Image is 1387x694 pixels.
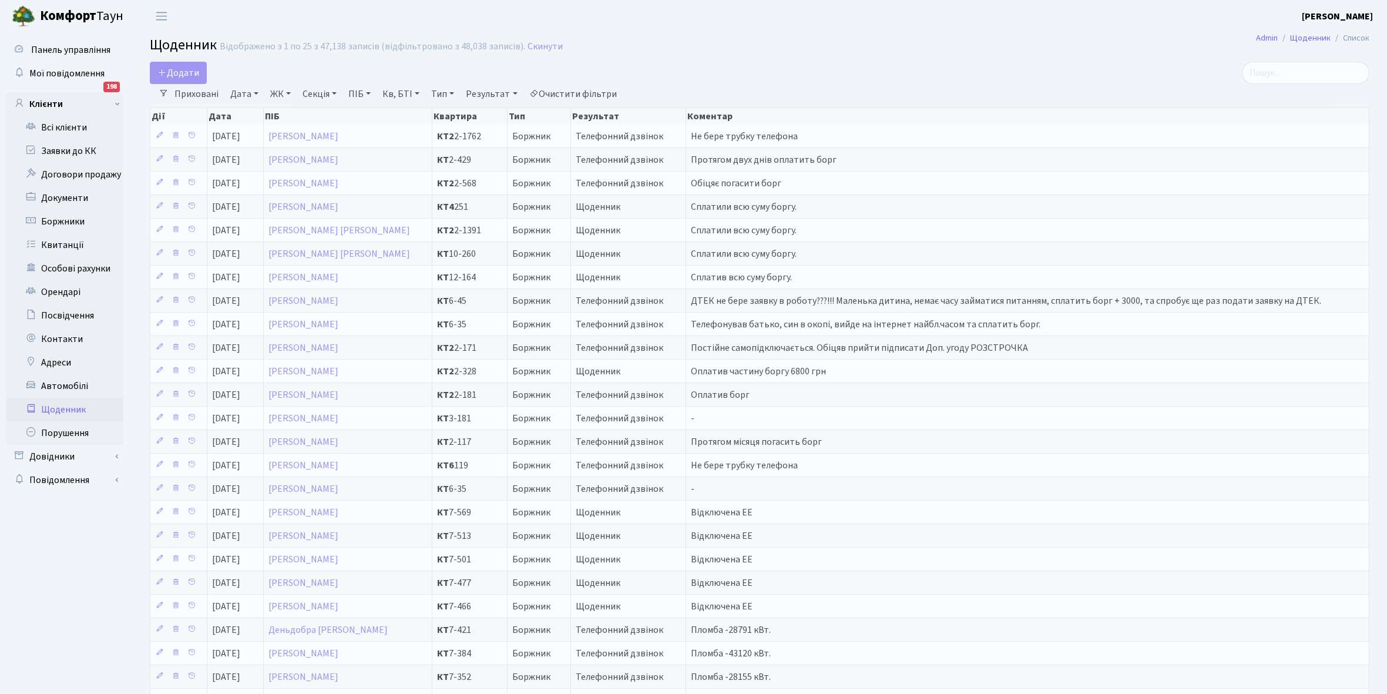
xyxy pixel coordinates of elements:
[212,247,240,260] span: [DATE]
[691,130,798,143] span: Не бере трубку телефона
[212,200,240,213] span: [DATE]
[268,459,338,472] a: [PERSON_NAME]
[571,108,686,125] th: Результат
[268,412,338,425] a: [PERSON_NAME]
[437,179,502,188] span: 2-568
[31,43,110,56] span: Панель управління
[378,84,424,104] a: Кв, БТІ
[40,6,123,26] span: Таун
[576,578,681,588] span: Щоденник
[576,296,681,306] span: Телефонний дзвінок
[512,320,566,329] span: Боржник
[686,108,1369,125] th: Коментар
[512,179,566,188] span: Боржник
[437,482,449,495] b: КТ
[691,271,792,284] span: Сплатив всю суму боргу.
[268,365,338,378] a: [PERSON_NAME]
[512,437,566,447] span: Боржник
[1302,10,1373,23] b: [PERSON_NAME]
[512,672,566,682] span: Боржник
[576,132,681,141] span: Телефонний дзвінок
[6,421,123,445] a: Порушення
[437,437,502,447] span: 2-117
[6,468,123,492] a: Повідомлення
[437,576,449,589] b: КТ
[6,327,123,351] a: Контакти
[1242,62,1369,84] input: Пошук...
[426,84,459,104] a: Тип
[344,84,375,104] a: ПІБ
[268,623,388,636] a: Деньдобра [PERSON_NAME]
[576,484,681,494] span: Телефонний дзвінок
[576,367,681,376] span: Щоденник
[437,600,449,613] b: КТ
[268,647,338,660] a: [PERSON_NAME]
[691,600,753,613] span: Відключена ЕЕ
[6,257,123,280] a: Особові рахунки
[691,529,753,542] span: Відключена ЕЕ
[512,249,566,259] span: Боржник
[147,6,176,26] button: Переключити навігацію
[268,130,338,143] a: [PERSON_NAME]
[512,649,566,658] span: Боржник
[6,62,123,85] a: Мої повідомлення198
[150,108,207,125] th: Дії
[1290,32,1331,44] a: Щоденник
[437,200,454,213] b: КТ4
[212,482,240,495] span: [DATE]
[157,66,199,79] span: Додати
[576,531,681,541] span: Щоденник
[437,249,502,259] span: 10-260
[268,529,338,542] a: [PERSON_NAME]
[512,296,566,306] span: Боржник
[437,602,502,611] span: 7-466
[528,41,563,52] a: Скинути
[437,224,454,237] b: КТ2
[576,226,681,235] span: Щоденник
[691,294,1321,307] span: ДТЕК не бере заявку в роботу???!!! Маленька дитина, немає часу займатися питанням, сплатить борг ...
[576,602,681,611] span: Щоденник
[691,318,1040,331] span: Телефонував батько, син в окопі, вийде на інтернет найбл.часом та сплатить борг.
[212,294,240,307] span: [DATE]
[268,506,338,519] a: [PERSON_NAME]
[437,294,449,307] b: КТ
[1331,32,1369,45] li: Список
[512,155,566,165] span: Боржник
[512,602,566,611] span: Боржник
[212,647,240,660] span: [DATE]
[512,273,566,282] span: Боржник
[437,647,449,660] b: КТ
[576,555,681,564] span: Щоденник
[437,318,449,331] b: КТ
[212,553,240,566] span: [DATE]
[212,388,240,401] span: [DATE]
[437,414,502,423] span: 3-181
[212,130,240,143] span: [DATE]
[268,435,338,448] a: [PERSON_NAME]
[29,67,105,80] span: Мої повідомлення
[512,202,566,212] span: Боржник
[437,226,502,235] span: 2-1391
[691,647,771,660] span: Пломба -43120 кВт.
[437,343,502,353] span: 2-171
[268,224,410,237] a: [PERSON_NAME] [PERSON_NAME]
[437,672,502,682] span: 7-352
[437,320,502,329] span: 6-35
[512,461,566,470] span: Боржник
[212,459,240,472] span: [DATE]
[437,623,449,636] b: КТ
[437,531,502,541] span: 7-513
[150,35,217,55] span: Щоденник
[691,365,826,378] span: Оплатив частину боргу 6800 грн
[150,62,207,84] a: Додати
[508,108,571,125] th: Тип
[264,108,432,125] th: ПІБ
[437,508,502,517] span: 7-569
[268,482,338,495] a: [PERSON_NAME]
[437,367,502,376] span: 2-328
[437,459,454,472] b: КТ6
[576,320,681,329] span: Телефонний дзвінок
[576,672,681,682] span: Телефонний дзвінок
[266,84,295,104] a: ЖК
[6,445,123,468] a: Довідники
